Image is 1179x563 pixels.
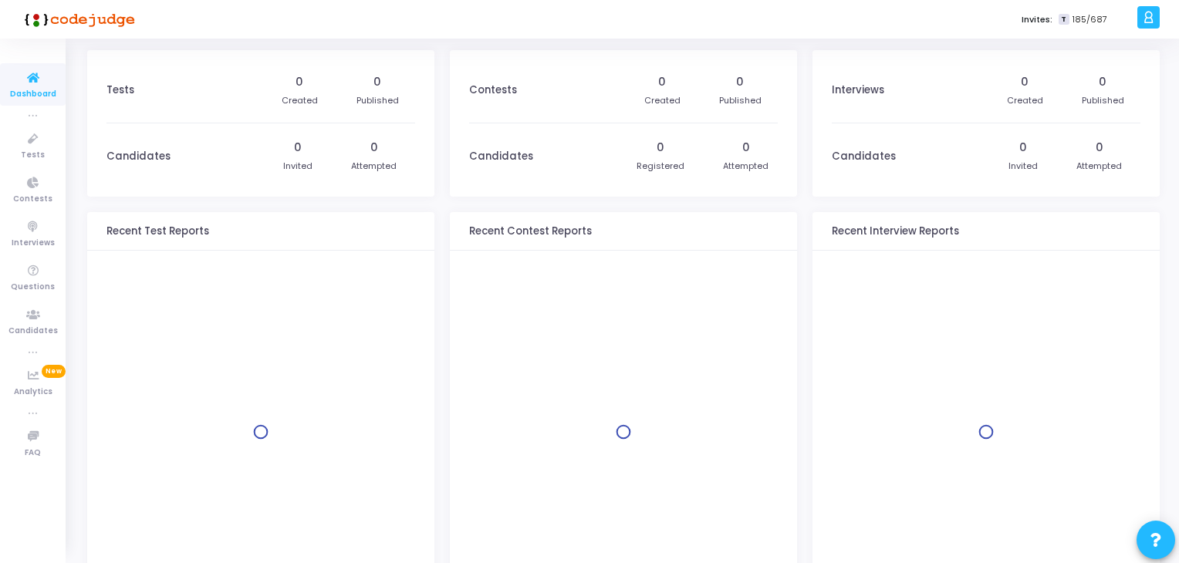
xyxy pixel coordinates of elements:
h3: Recent Contest Reports [469,225,592,238]
h3: Contests [469,84,517,96]
span: Interviews [12,237,55,250]
span: Dashboard [10,88,56,101]
h3: Candidates [106,150,171,163]
div: 0 [736,74,744,90]
div: 0 [294,140,302,156]
div: Published [1082,94,1124,107]
h3: Candidates [469,150,533,163]
div: 0 [370,140,378,156]
span: New [42,365,66,378]
div: Attempted [1076,160,1122,173]
div: 0 [1099,74,1106,90]
h3: Tests [106,84,134,96]
div: 0 [742,140,750,156]
div: Attempted [351,160,397,173]
div: 0 [657,140,664,156]
h3: Recent Test Reports [106,225,209,238]
h3: Interviews [832,84,884,96]
span: 185/687 [1073,13,1107,26]
div: 0 [1019,140,1027,156]
span: Questions [11,281,55,294]
div: 0 [658,74,666,90]
span: FAQ [25,447,41,460]
div: Created [282,94,318,107]
div: Invited [283,160,312,173]
div: Invited [1008,160,1038,173]
div: Created [1007,94,1043,107]
div: Registered [637,160,684,173]
div: 0 [373,74,381,90]
div: Attempted [723,160,769,173]
h3: Recent Interview Reports [832,225,959,238]
span: T [1059,14,1069,25]
div: 0 [1096,140,1103,156]
div: Created [644,94,681,107]
span: Tests [21,149,45,162]
span: Analytics [14,386,52,399]
label: Invites: [1022,13,1052,26]
span: Candidates [8,325,58,338]
div: Published [719,94,762,107]
div: 0 [296,74,303,90]
h3: Candidates [832,150,896,163]
span: Contests [13,193,52,206]
div: Published [356,94,399,107]
div: 0 [1021,74,1029,90]
img: logo [19,4,135,35]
